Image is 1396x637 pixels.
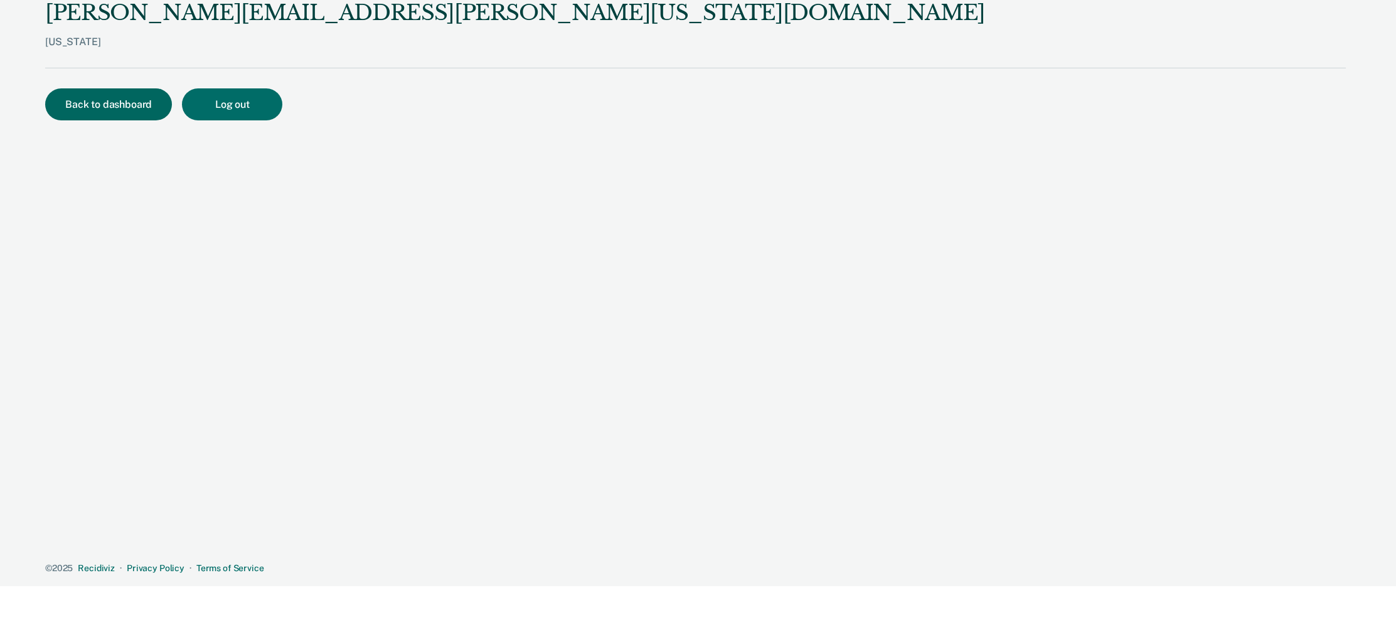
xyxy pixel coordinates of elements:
span: © 2025 [45,563,73,573]
div: [US_STATE] [45,36,985,68]
button: Log out [182,88,282,120]
button: Back to dashboard [45,88,172,120]
div: · · [45,563,1346,574]
a: Terms of Service [196,563,264,573]
a: Back to dashboard [45,100,182,110]
a: Recidiviz [78,563,115,573]
a: Privacy Policy [127,563,184,573]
